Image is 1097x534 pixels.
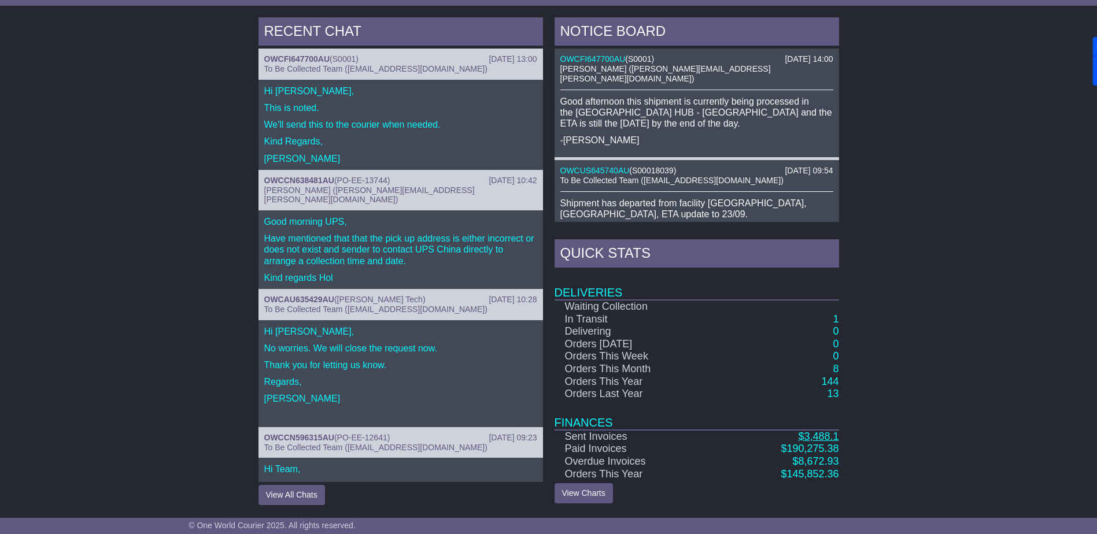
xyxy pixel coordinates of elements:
td: Orders This Year [555,376,721,388]
p: No worries. We will close the request now. [264,343,537,354]
span: To Be Collected Team ([EMAIL_ADDRESS][DOMAIN_NAME]) [560,176,784,185]
td: In Transit [555,313,721,326]
div: Quick Stats [555,239,839,270]
a: 144 [821,376,839,387]
td: Waiting Collection [555,300,721,313]
a: $190,275.38 [781,443,839,454]
a: 0 [833,350,839,362]
p: Kind regards Hol [264,272,537,283]
span: PO-EE-13744 [337,176,387,185]
p: This is noted. [264,102,537,113]
a: OWCAU635429AU [264,295,334,304]
span: 190,275.38 [786,443,839,454]
div: [DATE] 13:00 [489,54,537,64]
div: ( ) [264,54,537,64]
td: Orders [DATE] [555,338,721,351]
a: OWCFI647700AU [560,54,626,64]
div: ( ) [560,166,833,176]
div: ( ) [264,176,537,186]
span: © One World Courier 2025. All rights reserved. [189,521,356,530]
a: $8,672.93 [792,455,839,467]
div: [DATE] 14:00 [785,54,833,64]
p: Hi [PERSON_NAME], [264,326,537,337]
p: Good morning UPS, [264,216,537,227]
a: OWCCN596315AU [264,433,334,442]
a: $145,852.36 [781,468,839,480]
div: [DATE] 10:42 [489,176,537,186]
td: Finances [555,400,839,430]
p: Hi Team, [264,463,537,474]
span: To Be Collected Team ([EMAIL_ADDRESS][DOMAIN_NAME]) [264,64,487,73]
p: Shipment has departed from facility [GEOGRAPHIC_DATA], [GEOGRAPHIC_DATA], ETA update to 23/09. -Aira [560,198,833,242]
td: Paid Invoices [555,443,721,455]
div: ( ) [264,295,537,305]
td: Orders This Month [555,363,721,376]
div: RECENT CHAT [258,17,543,49]
p: [PERSON_NAME] [264,153,537,164]
p: We would like to know if UPS collected this package from [PERSON_NAME] Plastic Co., Ltd. Kindly c... [264,481,537,525]
a: OWCCN638481AU [264,176,334,185]
div: ( ) [264,433,537,443]
td: Orders This Year [555,468,721,481]
p: Hi [PERSON_NAME], [264,86,537,97]
a: OWCUS645740AU [560,166,630,175]
span: [PERSON_NAME] ([PERSON_NAME][EMAIL_ADDRESS][PERSON_NAME][DOMAIN_NAME]) [264,186,475,205]
span: [PERSON_NAME] Tech [337,295,423,304]
td: Orders Last Year [555,388,721,400]
td: Overdue Invoices [555,455,721,468]
a: $3,488.1 [798,431,839,442]
div: [DATE] 10:28 [489,295,537,305]
span: S00018039 [632,166,674,175]
button: View All Chats [258,485,325,505]
span: To Be Collected Team ([EMAIL_ADDRESS][DOMAIN_NAME]) [264,305,487,314]
p: Good afternoon this shipment is currently being processed in the [GEOGRAPHIC_DATA] HUB - [GEOGRAP... [560,96,833,129]
span: 3,488.1 [804,431,839,442]
div: ( ) [560,54,833,64]
a: 1 [833,313,839,325]
span: To Be Collected Team ([EMAIL_ADDRESS][DOMAIN_NAME]) [264,443,487,452]
a: 0 [833,325,839,337]
p: We'll send this to the courier when needed. [264,119,537,130]
span: 145,852.36 [786,468,839,480]
span: S0001 [628,54,651,64]
div: [DATE] 09:23 [489,433,537,443]
td: Sent Invoices [555,430,721,443]
a: 8 [833,363,839,374]
a: 0 [833,338,839,350]
span: [PERSON_NAME] ([PERSON_NAME][EMAIL_ADDRESS][PERSON_NAME][DOMAIN_NAME]) [560,64,771,83]
div: [DATE] 09:54 [785,166,833,176]
p: Have mentioned that that the pick up address is either incorrect or does not exist and sender to ... [264,233,537,266]
p: -[PERSON_NAME] [560,135,833,146]
p: [PERSON_NAME] [264,393,537,404]
td: Orders This Week [555,350,721,363]
div: NOTICE BOARD [555,17,839,49]
a: 13 [827,388,839,399]
span: 8,672.93 [798,455,839,467]
p: Thank you for letting us know. [264,359,537,370]
a: View Charts [555,483,613,503]
p: Regards, [264,376,537,387]
span: PO-EE-12641 [337,433,387,442]
p: Kind Regards, [264,136,537,147]
td: Delivering [555,325,721,338]
td: Deliveries [555,270,839,300]
span: S0001 [333,54,356,64]
a: OWCFI647700AU [264,54,330,64]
